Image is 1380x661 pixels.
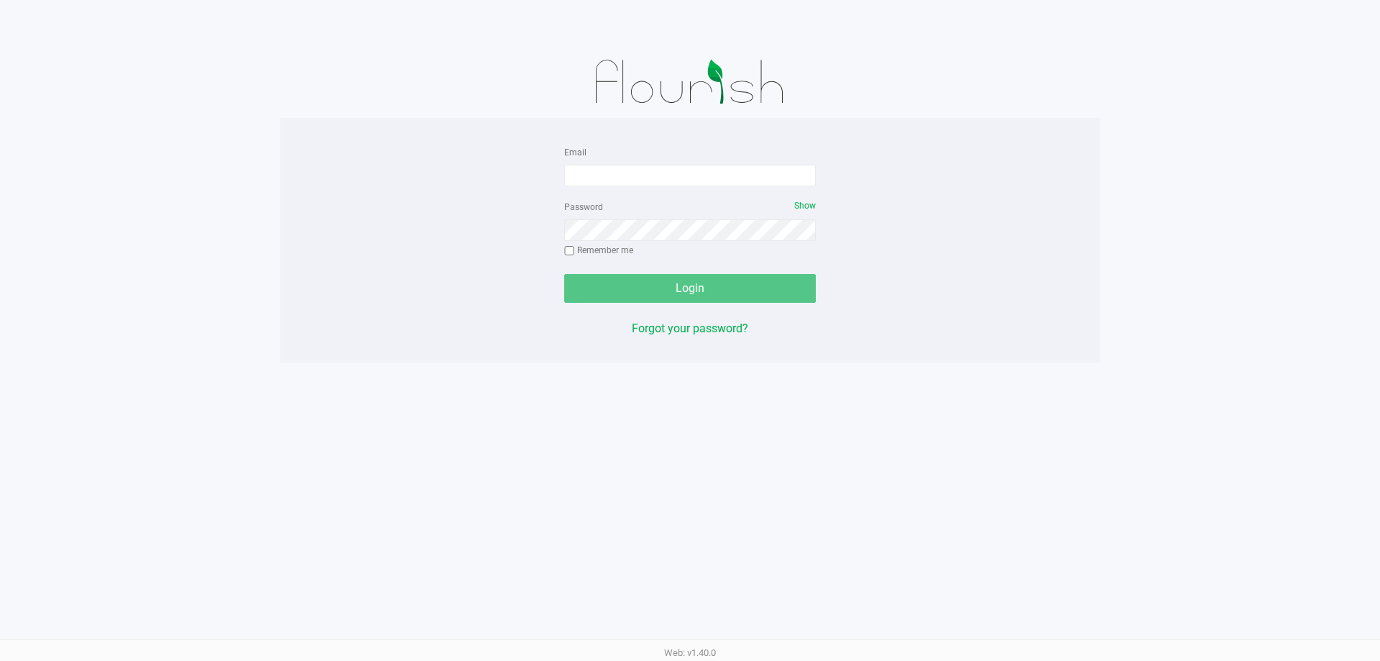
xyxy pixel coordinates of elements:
span: Show [794,201,816,211]
label: Password [564,201,603,214]
input: Remember me [564,246,574,256]
label: Remember me [564,244,633,257]
label: Email [564,146,586,159]
button: Forgot your password? [632,320,748,337]
span: Web: v1.40.0 [664,647,716,658]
